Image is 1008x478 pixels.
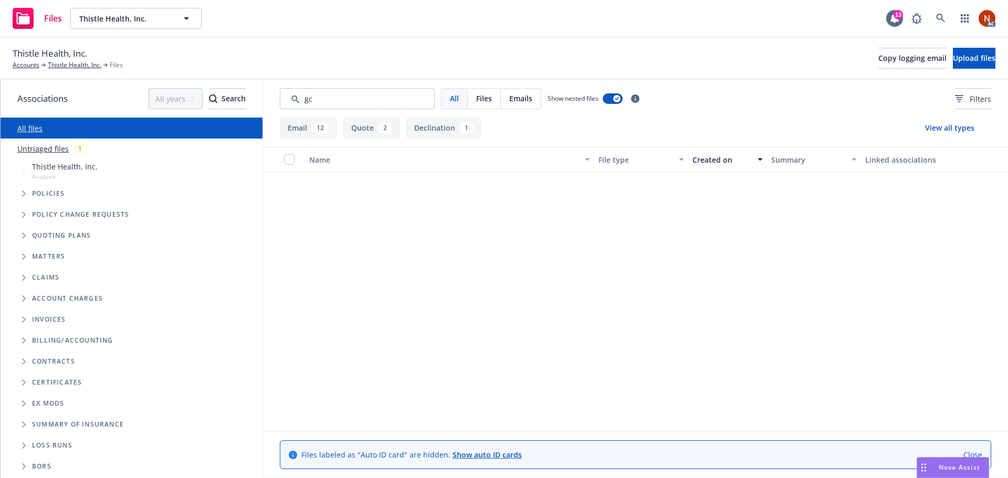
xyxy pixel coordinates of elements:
span: Account [32,172,98,181]
button: SearchSearch [209,88,246,109]
span: Billing/Accounting [32,337,113,344]
button: Email [280,118,337,139]
a: All files [17,123,43,133]
button: Thistle Health, Inc. [70,8,202,29]
span: Copy logging email [878,53,947,63]
span: BORs [32,463,51,470]
div: 13 [894,10,903,19]
span: Quoting plans [32,232,91,239]
span: Policies [32,190,65,197]
span: Filters [955,93,991,104]
span: Claims [32,274,59,281]
div: 2 [378,122,392,134]
div: Drag to move [917,458,930,477]
span: Ex Mods [32,400,64,407]
a: Files [8,4,66,33]
div: Linked associations [865,154,951,165]
span: Nova Assist [939,463,980,472]
span: Certificates [32,379,82,386]
button: Declination [406,118,481,139]
button: Created on [688,147,767,172]
button: View all types [908,118,991,139]
button: Upload files [953,48,995,69]
button: Quote [343,118,400,139]
div: Summary [771,154,846,165]
button: File type [594,147,689,172]
span: Files [476,93,492,104]
a: Close [963,449,982,460]
span: Account charges [32,295,103,302]
svg: Search [209,94,217,103]
button: Nova Assist [917,457,989,478]
img: photo [979,10,995,27]
span: Matters [32,253,65,260]
button: Linked associations [861,147,955,172]
a: Untriaged files [17,143,69,154]
input: Select all [284,154,295,165]
a: Switch app [954,8,975,29]
span: Loss Runs [32,442,72,449]
span: Invoices [32,316,66,323]
div: Search [209,89,246,109]
div: Folder Tree Example [1,330,262,477]
a: Show auto ID cards [453,450,522,460]
div: 1 [73,143,87,155]
a: Search [930,8,951,29]
div: Name [309,154,579,165]
span: Emails [509,93,532,104]
button: Summary [767,147,862,172]
span: Contracts [32,358,75,365]
div: 1 [459,122,474,134]
button: Copy logging email [878,48,947,69]
a: Report a Bug [906,8,927,29]
span: Associations [17,92,68,105]
a: Accounts [13,60,39,70]
span: Upload files [953,53,995,63]
span: Files labeled as "Auto ID card" are hidden. [301,449,522,460]
span: Thistle Health, Inc. [13,47,87,60]
div: 12 [311,122,329,134]
button: Name [305,147,594,172]
span: Files [44,14,62,23]
div: File type [598,154,673,165]
span: Thistle Health, Inc. [32,161,98,172]
span: Policy change requests [32,211,129,218]
a: Thistle Health, Inc. [48,60,101,70]
span: All [450,93,459,104]
div: Tree Example [1,159,262,330]
span: Thistle Health, Inc. [79,13,170,24]
span: Show nested files [548,94,598,103]
button: Filters [955,88,991,109]
span: Summary of insurance [32,421,124,428]
input: Search by keyword... [280,88,435,109]
span: Filters [970,93,991,104]
div: Created on [692,154,751,165]
span: Files [110,60,123,70]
